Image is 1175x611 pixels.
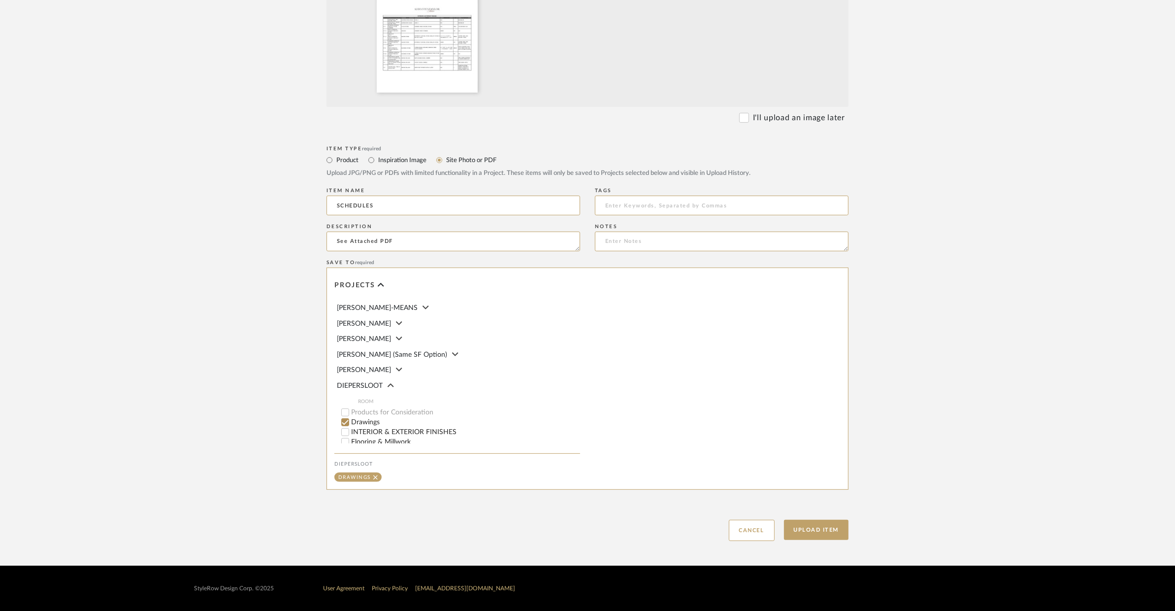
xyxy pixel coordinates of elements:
[337,367,391,373] span: [PERSON_NAME]
[595,188,849,194] div: Tags
[337,305,418,311] span: [PERSON_NAME]-MEANS
[358,398,580,406] span: ROOM
[351,439,580,445] label: Flooring & Millwork
[337,382,383,389] span: DIEPERSLOOT
[326,146,849,152] div: Item Type
[337,351,447,358] span: [PERSON_NAME] (Same SF Option)
[445,155,496,166] label: Site Photo or PDF
[356,260,375,265] span: required
[595,196,849,215] input: Enter Keywords, Separated by Commas
[335,155,359,166] label: Product
[326,169,849,178] div: Upload JPG/PNG or PDFs with limited functionality in a Project. These items will only be saved to...
[338,475,371,480] div: Drawings
[377,155,426,166] label: Inspiration Image
[334,281,375,290] span: Projects
[326,188,580,194] div: Item name
[595,224,849,230] div: Notes
[729,520,775,541] button: Cancel
[326,224,580,230] div: Description
[415,585,515,591] a: [EMAIL_ADDRESS][DOMAIN_NAME]
[194,585,274,592] div: StyleRow Design Corp. ©2025
[334,461,580,467] div: DIEPERSLOOT
[326,196,580,215] input: Enter Name
[753,112,845,124] label: I'll upload an image later
[362,146,382,151] span: required
[372,585,408,591] a: Privacy Policy
[326,260,849,266] div: Save To
[323,585,364,591] a: User Agreement
[337,320,391,327] span: [PERSON_NAME]
[337,336,391,342] span: [PERSON_NAME]
[351,419,580,426] label: Drawings
[351,429,580,436] label: INTERIOR & EXTERIOR FINISHES
[784,520,849,540] button: Upload Item
[326,154,849,166] mat-radio-group: Select item type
